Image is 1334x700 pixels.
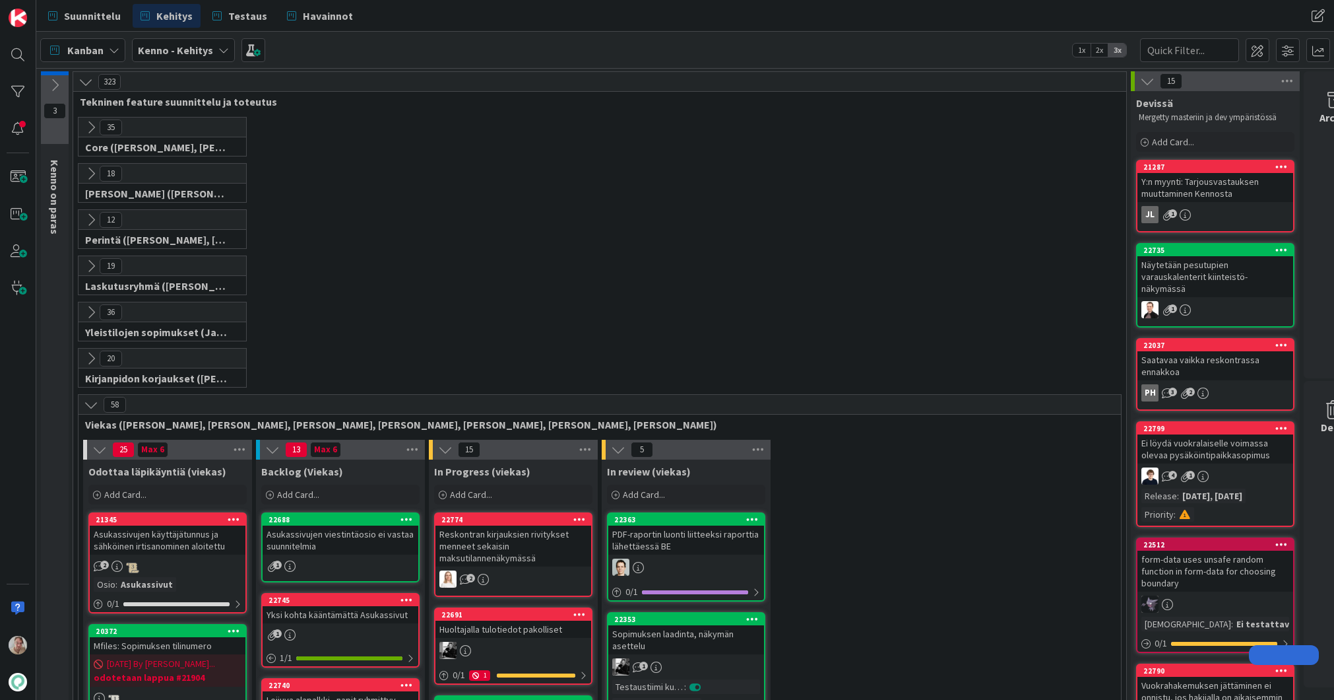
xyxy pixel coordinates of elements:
div: 22735 [1143,246,1293,255]
span: : [1231,617,1233,631]
div: 22790 [1137,665,1293,677]
span: Viekas (Samuli, Saara, Mika, Pirjo, Keijo, TommiHä, Rasmus) [85,418,1104,431]
a: 22688Asukassivujen viestintäosio ei vastaa suunnitelmia [261,512,420,582]
div: 22363 [608,514,764,526]
div: 22745 [263,594,418,606]
a: Havainnot [279,4,361,28]
span: 12 [100,212,122,228]
div: Max 6 [314,446,337,453]
div: 22353 [608,613,764,625]
span: Add Card... [104,489,146,501]
div: 22512form-data uses unsafe random function in form-data for choosing boundary [1137,539,1293,592]
span: Kehitys [156,8,193,24]
div: Huoltajalla tulotiedot pakolliset [435,621,591,638]
div: 22745Yksi kohta kääntämättä Asukassivut [263,594,418,623]
div: Asukassivut [117,577,176,592]
span: Perintä (Jaakko, PetriH, MikkoV, Pasi) [85,233,230,246]
div: PH [1137,384,1293,402]
div: Asukassivujen viestintäosio ei vastaa suunnitelmia [263,526,418,555]
div: 20372 [90,625,245,637]
span: : [1177,489,1179,503]
img: KM [612,658,629,676]
div: 22691 [435,609,591,621]
div: KM [608,658,764,676]
span: 1 / 1 [280,651,292,665]
span: : [684,680,686,694]
a: 21287Y:n myynti: Tarjousvastauksen muuttaminen KennostaJL [1136,160,1294,232]
div: Ei testattavi... [1233,617,1303,631]
span: 36 [100,304,122,320]
span: 0 / 1 [107,597,119,611]
img: MT [1141,468,1159,485]
img: TT [612,559,629,576]
span: Testaus [228,8,267,24]
a: 22037Saatavaa vaikka reskontrassa ennakkoaPH [1136,338,1294,411]
div: 22688Asukassivujen viestintäosio ei vastaa suunnitelmia [263,514,418,555]
div: Reskontran kirjauksien rivitykset menneet sekaisin maksutilannenäkymässä [435,526,591,567]
span: 15 [458,442,480,458]
div: 22688 [263,514,418,526]
div: 21287 [1143,162,1293,172]
div: 21345Asukassivujen käyttäjätunnus ja sähköinen irtisanominen aloitettu [90,514,245,555]
div: 21287 [1137,161,1293,173]
div: 22774 [435,514,591,526]
img: LM [1141,596,1159,613]
span: In review (viekas) [607,465,691,478]
span: 0 / 1 [1155,637,1167,650]
span: Core (Pasi, Jussi, JaakkoHä, Jyri, Leo, MikkoK, Väinö) [85,141,230,154]
div: 1 [469,670,490,681]
div: 21345 [90,514,245,526]
span: Devissä [1136,96,1173,110]
div: 22512 [1137,539,1293,551]
span: 1 [639,662,648,670]
span: 0 / 1 [625,585,638,599]
span: : [115,577,117,592]
div: TT [608,559,764,576]
div: 22688 [269,515,418,524]
div: Asukassivujen käyttäjätunnus ja sähköinen irtisanominen aloitettu [90,526,245,555]
div: 22735Näytetään pesutupien varauskalenterit kiinteistö-näkymässä [1137,244,1293,297]
div: 22799 [1143,424,1293,433]
span: Backlog (Viekas) [261,465,343,478]
div: 0/1 [608,584,764,600]
span: 2 [466,574,475,582]
a: Suunnittelu [40,4,129,28]
span: 1 [273,629,282,638]
div: Saatavaa vaikka reskontrassa ennakkoa [1137,351,1293,380]
div: [DEMOGRAPHIC_DATA] [1141,617,1231,631]
div: Y:n myynti: Tarjousvastauksen muuttaminen Kennosta [1137,173,1293,202]
div: [DATE], [DATE] [1179,489,1246,503]
img: VP [1141,301,1159,318]
span: 1x [1073,44,1091,57]
div: 22691Huoltajalla tulotiedot pakolliset [435,609,591,638]
span: Add Card... [450,489,492,501]
span: 4 [1168,471,1177,479]
span: 3x [1108,44,1126,57]
span: : [1174,507,1176,522]
a: Kehitys [133,4,201,28]
img: SL [439,571,457,588]
span: 25 [112,442,135,458]
input: Quick Filter... [1140,38,1239,62]
a: 22691Huoltajalla tulotiedot pakollisetKM0/11 [434,608,592,685]
a: 21345Asukassivujen käyttäjätunnus ja sähköinen irtisanominen aloitettuOsio:Asukassivut0/1 [88,512,247,613]
div: 22363 [614,515,764,524]
div: 22799Ei löydä vuokralaiselle voimassa olevaa pysäköintipaikkasopimus [1137,423,1293,464]
div: 21345 [96,515,245,524]
span: 0 / 1 [453,668,465,682]
span: 323 [98,74,121,90]
span: 1 [273,561,282,569]
div: Sopimuksen laadinta, näkymän asettelu [608,625,764,654]
span: 3 [44,103,66,119]
div: Testaustiimi kurkkaa [612,680,684,694]
div: 21287Y:n myynti: Tarjousvastauksen muuttaminen Kennosta [1137,161,1293,202]
span: 1 [1168,209,1177,218]
span: 2x [1091,44,1108,57]
div: 22790 [1143,666,1293,676]
div: 20372Mfiles: Sopimuksen tilinumero [90,625,245,654]
b: Kenno - Kehitys [138,44,213,57]
div: 22512 [1143,540,1293,549]
div: 22799 [1137,423,1293,435]
span: Tekninen feature suunnittelu ja toteutus [80,95,1110,108]
span: [DATE] By [PERSON_NAME]... [107,657,215,671]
